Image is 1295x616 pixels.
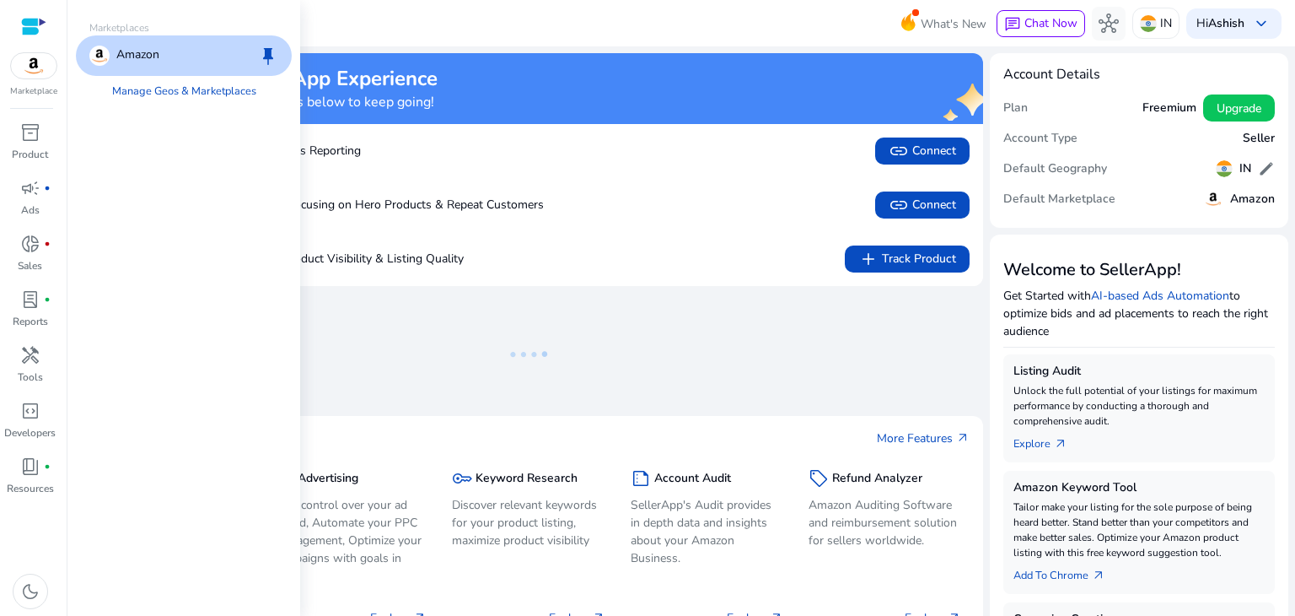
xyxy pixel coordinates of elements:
[118,196,544,213] p: Boost Sales by Focusing on Hero Products & Repeat Customers
[4,425,56,440] p: Developers
[452,496,605,549] p: Discover relevant keywords for your product listing, maximize product visibility
[654,472,731,486] h5: Account Audit
[1217,100,1261,117] span: Upgrade
[20,289,40,310] span: lab_profile
[20,401,40,421] span: code_blocks
[1142,101,1196,116] h5: Freemium
[274,496,427,585] p: Take control over your ad spend, Automate your PPC Management, Optimize your campaigns with goals...
[997,10,1085,37] button: chatChat Now
[11,53,56,78] img: amazon.svg
[875,192,970,219] button: linkConnect
[1203,189,1223,209] img: amazon.svg
[1013,365,1265,379] h5: Listing Audit
[1092,569,1105,582] span: arrow_outward
[1208,15,1244,31] b: Ashish
[20,178,40,198] span: campaign
[1003,67,1100,83] h4: Account Details
[298,472,358,486] h5: Advertising
[76,20,292,35] p: Marketplaces
[1054,437,1067,451] span: arrow_outward
[12,147,48,162] p: Product
[1243,132,1275,146] h5: Seller
[20,345,40,365] span: handyman
[809,496,961,549] p: Amazon Auditing Software and reimbursement solution for sellers worldwide.
[1140,15,1157,32] img: in.svg
[89,46,110,66] img: amazon.svg
[1013,560,1119,584] a: Add To Chrome
[631,468,651,489] span: summarize
[20,581,40,602] span: dark_mode
[1196,18,1244,30] p: Hi
[1092,7,1126,41] button: hub
[44,185,51,192] span: fiber_manual_record
[1013,481,1265,495] h5: Amazon Keyword Tool
[858,249,879,269] span: add
[1203,95,1275,122] button: Upgrade
[889,141,909,161] span: link
[1251,14,1271,34] span: keyboard_arrow_down
[1258,160,1275,177] span: edit
[1091,288,1229,304] a: AI-based Ads Automation
[10,85,57,98] p: Marketplace
[1024,15,1077,31] span: Chat Now
[44,463,51,470] span: fiber_manual_record
[1004,16,1021,33] span: chat
[889,195,909,215] span: link
[832,472,922,486] h5: Refund Analyzer
[1013,429,1081,452] a: Explorearrow_outward
[258,46,278,66] span: keep
[921,9,986,39] span: What's New
[7,481,54,496] p: Resources
[858,249,956,269] span: Track Product
[476,472,578,486] h5: Keyword Research
[1160,8,1172,38] p: IN
[845,246,970,273] button: addTrack Product
[21,203,40,218] p: Ads
[1239,162,1251,176] h5: IN
[116,46,159,66] p: Amazon
[20,234,40,254] span: donut_small
[18,258,42,273] p: Sales
[956,431,970,445] span: arrow_outward
[1013,383,1265,429] p: Unlock the full potential of your listings for maximum performance by conducting a thorough and c...
[44,296,51,303] span: fiber_manual_record
[452,468,472,489] span: key
[877,430,970,447] a: More Featuresarrow_outward
[1216,160,1233,177] img: in.svg
[99,76,270,106] a: Manage Geos & Marketplaces
[631,496,783,567] p: SellerApp's Audit provides in depth data and insights about your Amazon Business.
[1003,101,1028,116] h5: Plan
[1003,260,1275,280] h3: Welcome to SellerApp!
[1230,192,1275,207] h5: Amazon
[1003,192,1115,207] h5: Default Marketplace
[1003,287,1275,340] p: Get Started with to optimize bids and ad placements to reach the right audience
[1003,162,1107,176] h5: Default Geography
[889,141,956,161] span: Connect
[20,457,40,477] span: book_4
[1099,14,1119,34] span: hub
[875,138,970,165] button: linkConnect
[1003,132,1077,146] h5: Account Type
[20,122,40,143] span: inventory_2
[18,370,43,385] p: Tools
[44,240,51,247] span: fiber_manual_record
[809,468,829,489] span: sell
[1013,500,1265,560] p: Tailor make your listing for the sole purpose of being heard better. Stand better than your compe...
[889,195,956,215] span: Connect
[13,314,48,329] p: Reports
